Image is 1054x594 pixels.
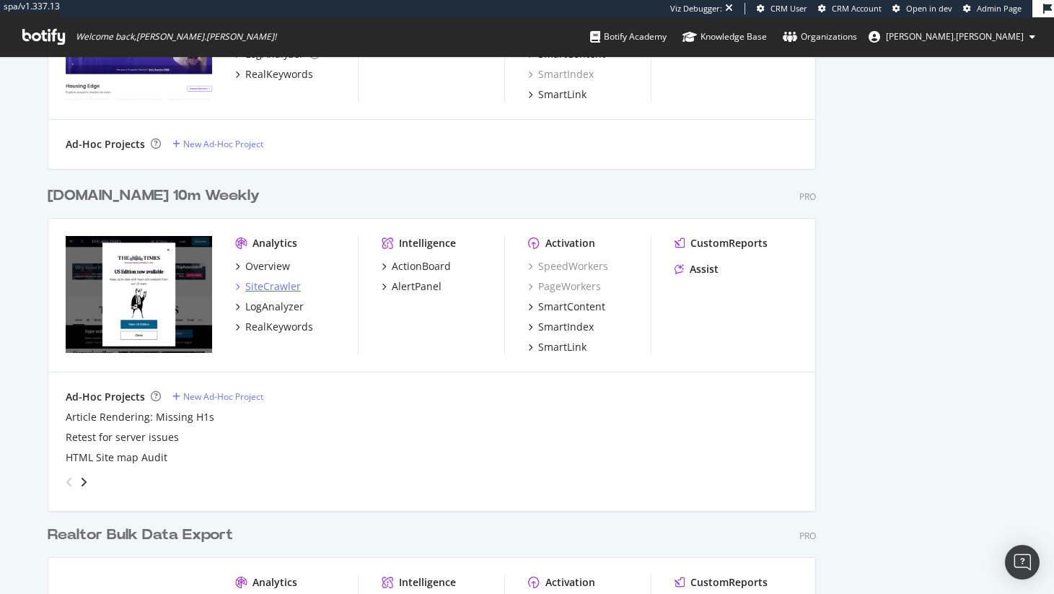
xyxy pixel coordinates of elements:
a: Overview [235,259,290,274]
div: [DOMAIN_NAME] 10m Weekly [48,185,260,206]
a: CRM Account [818,3,882,14]
span: CRM User [770,3,807,14]
div: Intelligence [399,575,456,590]
a: Realtor Bulk Data Export [48,525,239,546]
span: jessica.jordan [886,30,1024,43]
a: CRM User [757,3,807,14]
div: Analytics [252,575,297,590]
div: New Ad-Hoc Project [183,138,263,150]
a: Organizations [783,17,857,56]
a: Admin Page [963,3,1022,14]
a: SmartIndex [528,67,594,82]
div: SiteCrawler [245,279,301,294]
div: Open Intercom Messenger [1005,545,1040,580]
a: CustomReports [675,236,768,250]
a: RealKeywords [235,320,313,334]
div: Pro [799,530,816,542]
div: Knowledge Base [682,30,767,44]
div: Pro [799,191,816,203]
img: www.TheTimes.co.uk [66,236,212,353]
a: LogAnalyzer [235,300,304,314]
span: CRM Account [832,3,882,14]
a: Assist [675,262,719,276]
a: HTML Site map Audit [66,450,167,465]
a: SiteCrawler [235,279,301,294]
a: CustomReports [675,575,768,590]
div: SmartLink [538,340,587,354]
button: [PERSON_NAME].[PERSON_NAME] [857,25,1047,48]
a: SmartIndex [528,320,594,334]
div: Ad-Hoc Projects [66,390,145,404]
a: New Ad-Hoc Project [172,390,263,403]
div: angle-right [79,475,89,489]
div: AlertPanel [392,279,442,294]
div: Assist [690,262,719,276]
a: Knowledge Base [682,17,767,56]
div: Realtor Bulk Data Export [48,525,233,546]
div: ActionBoard [392,259,451,274]
a: AlertPanel [382,279,442,294]
div: CustomReports [690,236,768,250]
a: [DOMAIN_NAME] 10m Weekly [48,185,265,206]
a: ActionBoard [382,259,451,274]
a: PageWorkers [528,279,601,294]
div: SmartIndex [538,320,594,334]
div: Ad-Hoc Projects [66,137,145,152]
div: Overview [245,259,290,274]
a: SpeedWorkers [528,259,608,274]
div: New Ad-Hoc Project [183,390,263,403]
div: SmartContent [538,300,605,314]
div: Organizations [783,30,857,44]
div: RealKeywords [245,67,313,82]
a: SmartLink [528,87,587,102]
a: Open in dev [892,3,952,14]
a: SmartContent [528,300,605,314]
a: SmartLink [528,340,587,354]
div: Viz Debugger: [670,3,722,14]
a: Botify Academy [590,17,667,56]
a: Article Rendering: Missing H1s [66,410,214,424]
span: Open in dev [906,3,952,14]
a: RealKeywords [235,67,313,82]
div: RealKeywords [245,320,313,334]
a: Retest for server issues [66,430,179,445]
div: Analytics [252,236,297,250]
div: angle-left [60,471,79,494]
div: Botify Academy [590,30,667,44]
div: Activation [545,236,595,250]
div: CustomReports [690,575,768,590]
div: Activation [545,575,595,590]
div: LogAnalyzer [245,300,304,314]
a: New Ad-Hoc Project [172,138,263,150]
div: SmartLink [538,87,587,102]
span: Admin Page [977,3,1022,14]
div: Intelligence [399,236,456,250]
span: Welcome back, [PERSON_NAME].[PERSON_NAME] ! [76,31,276,43]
